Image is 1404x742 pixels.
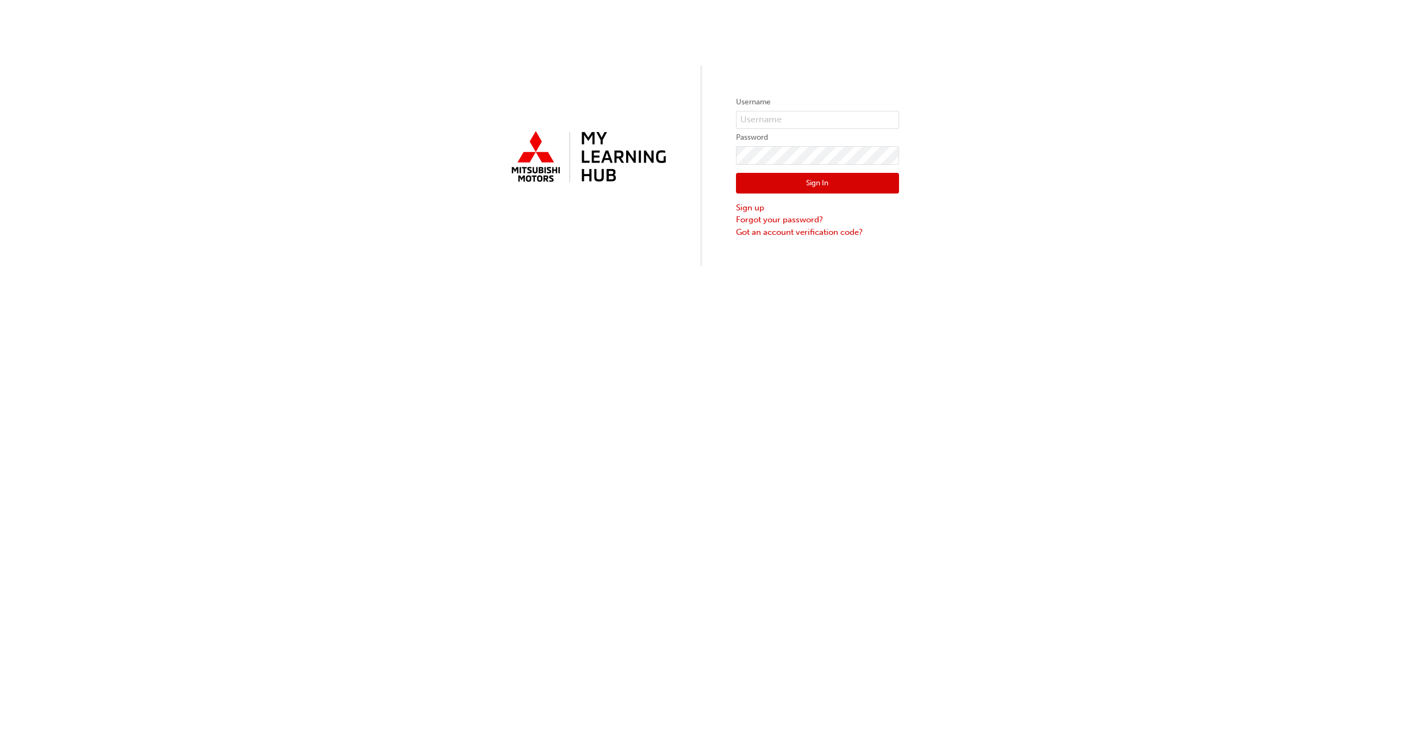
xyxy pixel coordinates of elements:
label: Username [736,96,899,109]
button: Sign In [736,173,899,194]
label: Password [736,131,899,144]
img: mmal [506,127,669,189]
a: Sign up [736,202,899,214]
a: Got an account verification code? [736,226,899,239]
a: Forgot your password? [736,214,899,226]
input: Username [736,111,899,129]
